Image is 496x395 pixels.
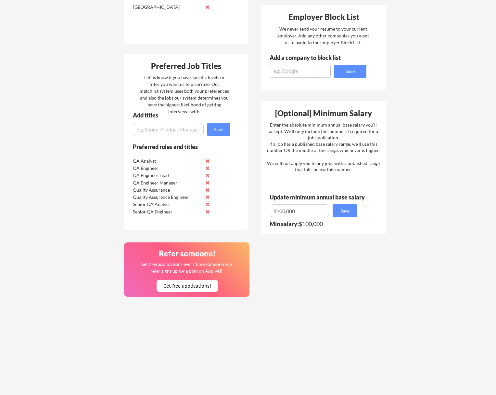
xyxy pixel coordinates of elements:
div: QA Engineer Lead [133,172,201,179]
div: Preferred roles and titles [133,144,221,150]
div: Senior QA Engineer [133,209,201,215]
div: Let us know if you have specific levels or titles you want us to prioritize. Our matching system ... [140,74,229,115]
div: Update minimum annual base salary [270,194,367,200]
div: Quality Assurance Engineer [133,194,201,200]
div: Preferred Job Titles [126,62,247,70]
input: E.g. $100,000 [270,204,329,217]
div: We never send your resume to your current employer. Add any other companies you want us to avoid ... [277,25,369,46]
div: [GEOGRAPHIC_DATA] [133,4,202,10]
input: E.g. Senior Product Manager [133,123,204,136]
div: QA Analyst [133,158,201,164]
div: $100,000 [270,221,361,227]
div: Senior QA Analyst [133,201,201,208]
div: Add titles [133,112,224,118]
div: Employer Block List [263,13,384,21]
div: Get free applications every time someone you refer signs up for a plan on ApplyAll [140,261,233,274]
div: QA Engineer [133,165,201,171]
div: QA Engineer Manager [133,180,201,186]
button: Save [333,204,357,217]
button: Get free applications! [157,280,218,292]
div: Enter the absolute minimum annual base salary you'll accept. We'll only include this number if re... [267,122,380,173]
button: Save [334,65,366,78]
div: Refer someone! [127,250,248,257]
strong: Min salary: [270,220,299,227]
button: Save [207,123,230,136]
div: Add a company to block list [270,55,351,61]
div: [Optional] Minimum Salary [263,109,384,117]
div: Quality Assurance [133,187,201,193]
